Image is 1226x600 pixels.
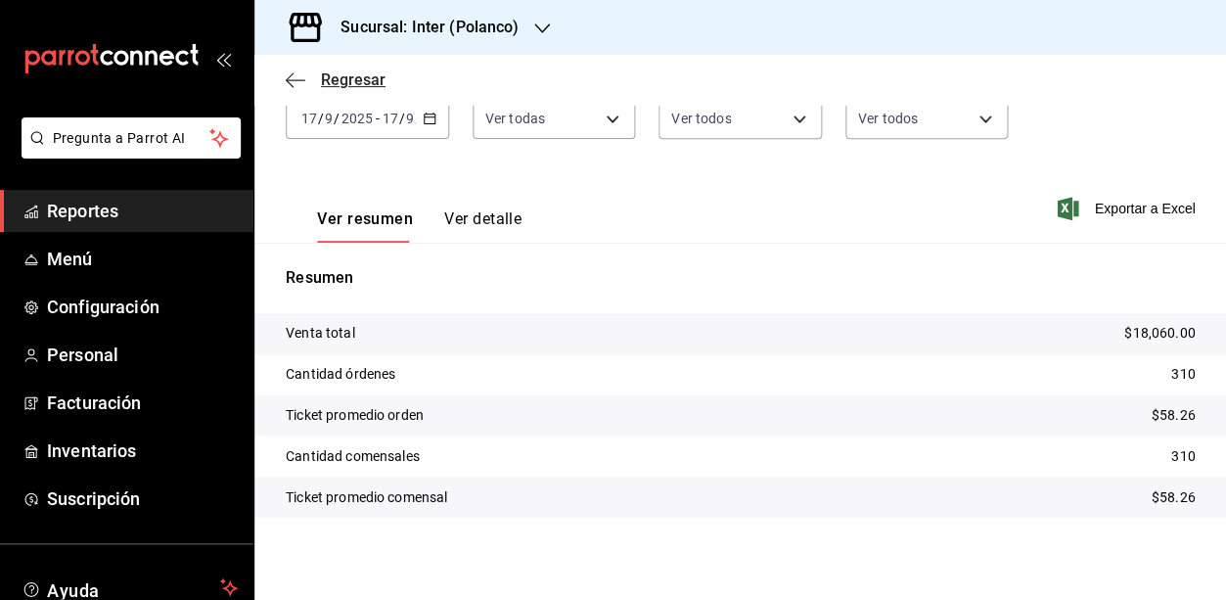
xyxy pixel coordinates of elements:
[14,142,241,162] a: Pregunta a Parrot AI
[53,128,210,149] span: Pregunta a Parrot AI
[317,209,522,243] div: navigation tabs
[318,111,324,126] span: /
[415,111,421,126] span: /
[1151,405,1195,426] p: $58.26
[340,111,373,126] input: ----
[286,405,424,426] p: Ticket promedio orden
[1171,446,1195,467] p: 310
[858,109,918,128] span: Ver todos
[47,246,238,272] span: Menú
[47,576,212,599] span: Ayuda
[286,323,354,344] p: Venta total
[1151,487,1195,508] p: $58.26
[1171,364,1195,385] p: 310
[317,209,413,243] button: Ver resumen
[47,485,238,512] span: Suscripción
[334,111,340,126] span: /
[47,342,238,368] span: Personal
[671,109,731,128] span: Ver todos
[324,111,334,126] input: --
[375,111,379,126] span: -
[286,364,395,385] p: Cantidad órdenes
[405,111,415,126] input: --
[300,111,318,126] input: --
[1061,197,1195,220] button: Exportar a Excel
[286,70,386,89] button: Regresar
[47,198,238,224] span: Reportes
[47,390,238,416] span: Facturación
[398,111,404,126] span: /
[22,117,241,159] button: Pregunta a Parrot AI
[47,294,238,320] span: Configuración
[381,111,398,126] input: --
[444,209,522,243] button: Ver detalle
[286,266,1195,290] p: Resumen
[1124,323,1195,344] p: $18,060.00
[215,51,231,67] button: open_drawer_menu
[286,487,447,508] p: Ticket promedio comensal
[485,109,545,128] span: Ver todas
[321,70,386,89] span: Regresar
[286,446,420,467] p: Cantidad comensales
[47,438,238,464] span: Inventarios
[325,16,519,39] h3: Sucursal: Inter (Polanco)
